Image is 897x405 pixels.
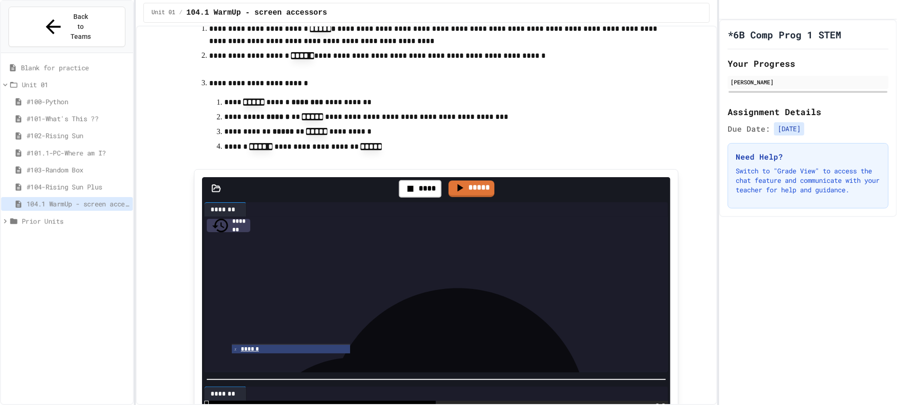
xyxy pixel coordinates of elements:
[70,12,92,42] span: Back to Teams
[728,105,888,118] h2: Assignment Details
[26,182,129,192] span: #104-Rising Sun Plus
[21,63,129,72] span: Blank for practice
[179,9,183,17] span: /
[736,166,880,195] p: Switch to "Grade View" to access the chat feature and communicate with your teacher for help and ...
[736,151,880,162] h3: Need Help?
[26,114,129,124] span: #101-What's This ??
[22,80,129,90] span: Unit 01
[26,97,129,107] span: #100-Python
[730,78,886,86] div: [PERSON_NAME]
[774,122,804,135] span: [DATE]
[26,199,129,209] span: 104.1 WarmUp - screen accessors
[26,165,129,175] span: #103-Random Box
[728,123,770,135] span: Due Date:
[186,7,327,18] span: 104.1 WarmUp - screen accessors
[9,7,125,47] button: Back to Teams
[728,28,841,41] h1: *6B Comp Prog 1 STEM
[26,131,129,141] span: #102-Rising Sun
[728,57,888,70] h2: Your Progress
[151,9,175,17] span: Unit 01
[22,216,129,226] span: Prior Units
[26,148,129,158] span: #101.1-PC-Where am I?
